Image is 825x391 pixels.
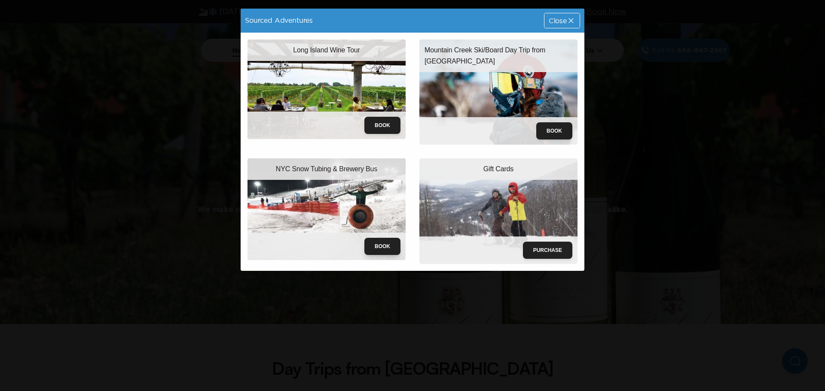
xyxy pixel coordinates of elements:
p: Long Island Wine Tour [293,45,360,56]
div: Sourced Adventures [241,12,317,29]
p: NYC Snow Tubing & Brewery Bus [276,164,377,175]
p: Mountain Creek Ski/Board Day Trip from [GEOGRAPHIC_DATA] [425,45,572,67]
button: Book [364,238,400,255]
button: Book [364,117,400,134]
img: wine-tour-trip.jpeg [247,39,406,139]
img: giftcards.jpg [419,158,577,264]
span: Close [549,17,567,24]
button: Book [536,122,572,139]
button: Purchase [523,242,572,259]
img: snowtubing-trip.jpeg [247,158,406,260]
p: Gift Cards [483,164,513,175]
img: mountain-creek-ski-trip.jpeg [419,39,577,145]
